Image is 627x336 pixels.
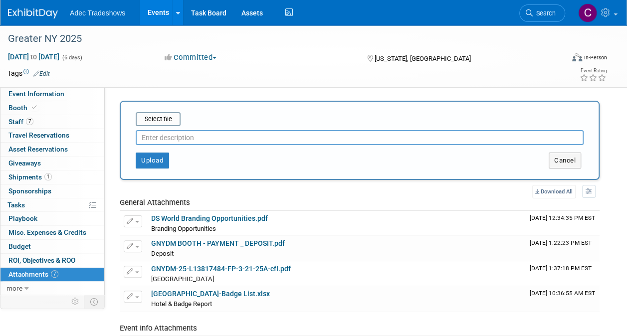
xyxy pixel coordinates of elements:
a: Booth [0,101,104,115]
a: Edit [33,70,50,77]
td: Upload Timestamp [526,261,600,286]
span: Playbook [8,214,37,222]
a: GNYDM-25-L13817484-FP-3-21-25A-cfI.pdf [151,265,291,273]
span: Branding Opportunities [151,225,216,232]
td: Tags [7,68,50,78]
a: Giveaways [0,157,104,170]
span: [DATE] [DATE] [7,52,60,61]
img: Format-Inperson.png [572,53,582,61]
a: Budget [0,240,104,253]
a: Asset Reservations [0,143,104,156]
a: [GEOGRAPHIC_DATA]-Badge List.xlsx [151,290,270,298]
td: Upload Timestamp [526,211,600,236]
span: [GEOGRAPHIC_DATA] [151,275,214,283]
span: Upload Timestamp [530,290,595,297]
a: Staff7 [0,115,104,129]
a: Attachments7 [0,268,104,281]
span: Staff [8,118,33,126]
input: Enter description [136,130,584,145]
button: Upload [136,153,169,168]
span: [US_STATE], [GEOGRAPHIC_DATA] [375,55,471,62]
button: Cancel [549,153,581,168]
span: Hotel & Badge Report [151,300,212,308]
span: Event Info Attachments [120,324,197,333]
div: Event Rating [580,68,607,73]
div: In-Person [584,54,607,61]
span: Sponsorships [8,187,51,195]
span: General Attachments [120,198,190,207]
span: Event Information [8,90,64,98]
div: Greater NY 2025 [4,30,556,48]
a: GNYDM BOOTH - PAYMENT _ DEPOSIT.pdf [151,239,285,247]
span: Travel Reservations [8,131,69,139]
a: ROI, Objectives & ROO [0,254,104,267]
a: Tasks [0,198,104,212]
span: 1 [44,173,52,180]
i: Booth reservation complete [32,105,37,110]
div: Event Format [520,52,607,67]
span: Misc. Expenses & Credits [8,228,86,236]
span: Upload Timestamp [530,265,592,272]
img: ExhibitDay [8,8,58,18]
span: Search [533,9,556,17]
span: Adec Tradeshows [70,9,125,17]
a: more [0,282,104,295]
span: Asset Reservations [8,145,68,153]
td: Upload Timestamp [526,286,600,311]
span: Giveaways [8,159,41,167]
span: Deposit [151,250,174,257]
button: Committed [161,52,220,63]
td: Personalize Event Tab Strip [67,295,84,308]
td: Upload Timestamp [526,236,600,261]
a: Sponsorships [0,184,104,198]
a: Travel Reservations [0,129,104,142]
span: ROI, Objectives & ROO [8,256,75,264]
td: Toggle Event Tabs [84,295,105,308]
a: Playbook [0,212,104,225]
a: DS World Branding Opportunities.pdf [151,214,268,222]
span: 7 [26,118,33,125]
a: Misc. Expenses & Credits [0,226,104,239]
a: Download All [532,185,576,198]
span: Tasks [7,201,25,209]
span: Attachments [8,270,58,278]
span: 7 [51,270,58,278]
span: Budget [8,242,31,250]
a: Search [519,4,565,22]
span: (6 days) [61,54,82,61]
span: more [6,284,22,292]
span: to [29,53,38,61]
a: Shipments1 [0,170,104,184]
span: Upload Timestamp [530,239,592,246]
span: Booth [8,104,39,112]
span: Shipments [8,173,52,181]
a: Event Information [0,87,104,101]
img: Carol Schmidlin [578,3,597,22]
span: Upload Timestamp [530,214,595,221]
